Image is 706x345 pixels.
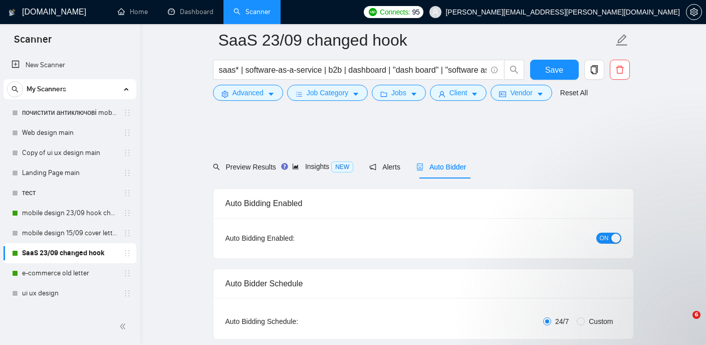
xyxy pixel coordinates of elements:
div: Auto Bidding Enabled [225,189,621,218]
div: Tooltip anchor [280,162,289,171]
span: 95 [412,7,419,18]
span: setting [686,8,701,16]
a: setting [686,8,702,16]
span: Vendor [510,87,532,98]
button: userClientcaret-down [430,85,487,101]
span: caret-down [352,90,359,98]
span: Client [449,87,467,98]
span: Auto Bidder [416,163,466,171]
a: тест [22,183,117,203]
span: double-left [119,321,129,331]
a: Copy of ui ux design main [22,143,117,163]
span: holder [123,229,131,237]
span: holder [123,209,131,217]
button: search [504,60,524,80]
span: 6 [692,311,700,319]
a: dashboardDashboard [168,8,213,16]
li: New Scanner [4,55,136,75]
a: почистити антиключові mobile design main [22,103,117,123]
span: Custom [585,316,617,327]
span: search [8,86,23,93]
span: search [505,65,524,74]
span: caret-down [471,90,478,98]
span: holder [123,149,131,157]
span: NEW [331,161,353,172]
span: My Scanners [27,79,66,99]
span: Connects: [380,7,410,18]
a: mobile design 23/09 hook changed [22,203,117,223]
div: Auto Bidding Enabled: [225,233,357,244]
span: notification [369,163,376,170]
span: idcard [499,90,506,98]
span: holder [123,109,131,117]
span: holder [123,129,131,137]
span: holder [123,269,131,277]
span: Advanced [232,87,264,98]
span: user [432,9,439,16]
img: logo [9,5,16,21]
button: copy [584,60,604,80]
div: Auto Bidder Schedule [225,269,621,298]
span: setting [221,90,228,98]
a: e-commerce old letter [22,263,117,283]
span: holder [123,189,131,197]
span: Scanner [6,32,60,53]
span: Job Category [307,87,348,98]
span: area-chart [292,163,299,170]
span: copy [585,65,604,74]
span: folder [380,90,387,98]
span: search [213,163,220,170]
span: Preview Results [213,163,276,171]
a: Landing Page main [22,163,117,183]
a: homepage [22,303,117,323]
span: caret-down [537,90,544,98]
span: holder [123,249,131,257]
a: ui ux design [22,283,117,303]
input: Scanner name... [218,28,613,53]
span: delete [610,65,629,74]
span: caret-down [268,90,275,98]
a: mobile design 15/09 cover letter another first part [22,223,117,243]
span: caret-down [410,90,417,98]
span: Jobs [391,87,406,98]
span: 24/7 [551,316,573,327]
iframe: Intercom live chat [672,311,696,335]
span: Save [545,64,563,76]
div: Auto Bidding Schedule: [225,316,357,327]
a: New Scanner [12,55,128,75]
a: Web design main [22,123,117,143]
button: search [7,81,23,97]
input: Search Freelance Jobs... [219,64,487,76]
span: bars [296,90,303,98]
span: holder [123,169,131,177]
button: idcardVendorcaret-down [491,85,552,101]
button: Save [530,60,579,80]
span: user [438,90,445,98]
img: upwork-logo.png [369,8,377,16]
button: settingAdvancedcaret-down [213,85,283,101]
button: delete [610,60,630,80]
a: SaaS 23/09 changed hook [22,243,117,263]
span: edit [615,34,628,47]
span: ON [600,233,609,244]
a: homeHome [118,8,148,16]
button: folderJobscaret-down [372,85,426,101]
span: Alerts [369,163,400,171]
span: holder [123,289,131,297]
span: robot [416,163,423,170]
a: searchScanner [233,8,271,16]
button: barsJob Categorycaret-down [287,85,368,101]
span: info-circle [491,67,498,73]
span: Insights [292,162,353,170]
button: setting [686,4,702,20]
a: Reset All [560,87,588,98]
